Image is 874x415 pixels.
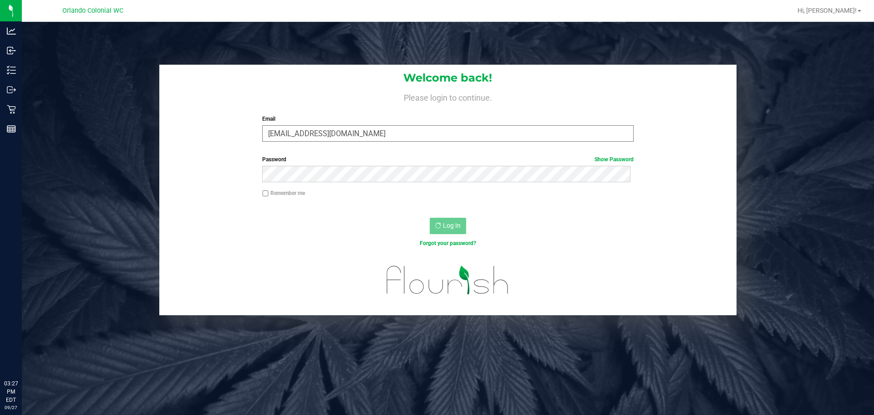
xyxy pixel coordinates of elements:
[262,190,269,197] input: Remember me
[159,91,737,102] h4: Please login to continue.
[7,46,16,55] inline-svg: Inbound
[595,156,634,163] a: Show Password
[798,7,857,14] span: Hi, [PERSON_NAME]!
[4,404,18,411] p: 09/27
[7,105,16,114] inline-svg: Retail
[62,7,123,15] span: Orlando Colonial WC
[262,156,286,163] span: Password
[262,189,305,197] label: Remember me
[443,222,461,229] span: Log In
[7,85,16,94] inline-svg: Outbound
[4,379,18,404] p: 03:27 PM EDT
[7,26,16,36] inline-svg: Analytics
[7,124,16,133] inline-svg: Reports
[262,115,633,123] label: Email
[7,66,16,75] inline-svg: Inventory
[420,240,476,246] a: Forgot your password?
[430,218,466,234] button: Log In
[159,72,737,84] h1: Welcome back!
[376,257,520,303] img: flourish_logo.svg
